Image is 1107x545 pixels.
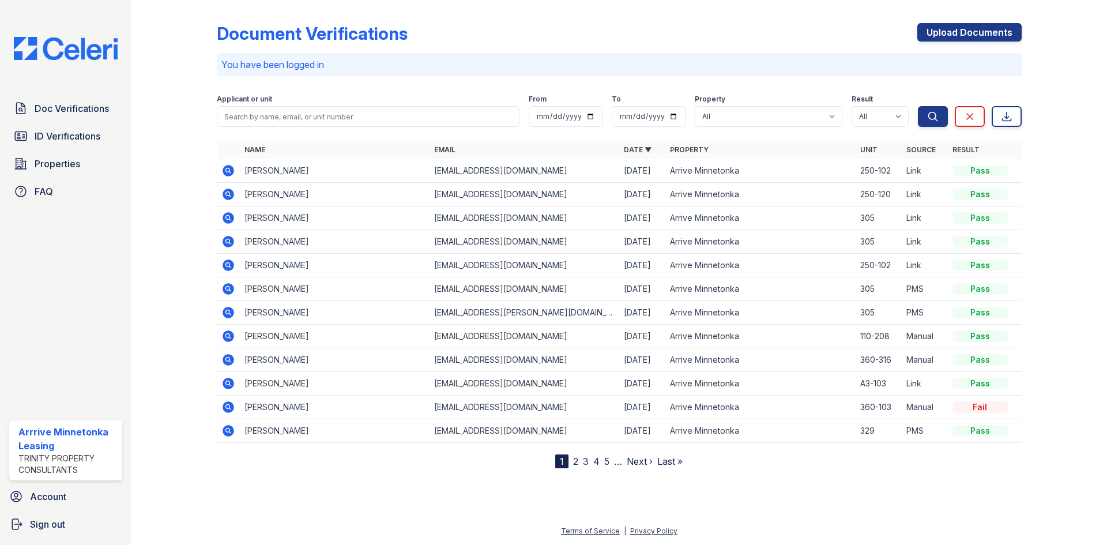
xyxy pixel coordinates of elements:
td: [PERSON_NAME] [240,183,430,206]
div: Document Verifications [217,23,408,44]
label: Applicant or unit [217,95,272,104]
td: Manual [902,396,948,419]
td: [EMAIL_ADDRESS][DOMAIN_NAME] [430,230,619,254]
div: Arrrive Minnetonka Leasing [18,425,118,453]
td: [EMAIL_ADDRESS][DOMAIN_NAME] [430,183,619,206]
a: Next › [627,456,653,467]
a: Terms of Service [561,527,620,535]
td: 305 [856,277,902,301]
div: Pass [952,330,1008,342]
td: Arrive Minnetonka [665,301,855,325]
p: You have been logged in [221,58,1017,72]
td: Arrive Minnetonka [665,419,855,443]
label: From [529,95,547,104]
td: [EMAIL_ADDRESS][DOMAIN_NAME] [430,396,619,419]
td: Arrive Minnetonka [665,372,855,396]
div: Pass [952,212,1008,224]
td: [DATE] [619,183,665,206]
label: Result [852,95,873,104]
td: [DATE] [619,348,665,372]
td: Link [902,372,948,396]
td: Link [902,183,948,206]
span: Properties [35,157,80,171]
a: ID Verifications [9,125,122,148]
div: Pass [952,307,1008,318]
td: [EMAIL_ADDRESS][DOMAIN_NAME] [430,254,619,277]
label: Property [695,95,725,104]
td: [PERSON_NAME] [240,254,430,277]
a: Name [244,145,265,154]
td: [DATE] [619,277,665,301]
td: [EMAIL_ADDRESS][PERSON_NAME][DOMAIN_NAME] [430,301,619,325]
td: PMS [902,301,948,325]
div: Pass [952,260,1008,271]
td: [PERSON_NAME] [240,396,430,419]
a: 2 [573,456,578,467]
div: Pass [952,378,1008,389]
td: [PERSON_NAME] [240,277,430,301]
td: Arrive Minnetonka [665,348,855,372]
div: Pass [952,425,1008,437]
a: Privacy Policy [630,527,677,535]
td: [DATE] [619,230,665,254]
span: FAQ [35,185,53,198]
td: [EMAIL_ADDRESS][DOMAIN_NAME] [430,159,619,183]
td: Arrive Minnetonka [665,183,855,206]
button: Sign out [5,513,127,536]
span: ID Verifications [35,129,100,143]
td: [EMAIL_ADDRESS][DOMAIN_NAME] [430,372,619,396]
td: [PERSON_NAME] [240,372,430,396]
td: Link [902,230,948,254]
td: [DATE] [619,419,665,443]
td: 305 [856,230,902,254]
td: [EMAIL_ADDRESS][DOMAIN_NAME] [430,277,619,301]
input: Search by name, email, or unit number [217,106,519,127]
img: CE_Logo_Blue-a8612792a0a2168367f1c8372b55b34899dd931a85d93a1a3d3e32e68fde9ad4.png [5,37,127,60]
td: 360-316 [856,348,902,372]
a: Result [952,145,980,154]
a: FAQ [9,180,122,203]
td: [PERSON_NAME] [240,159,430,183]
td: Arrive Minnetonka [665,325,855,348]
td: 110-208 [856,325,902,348]
span: Sign out [30,517,65,531]
a: Upload Documents [917,23,1022,42]
td: Link [902,159,948,183]
div: Fail [952,401,1008,413]
td: [DATE] [619,159,665,183]
td: [EMAIL_ADDRESS][DOMAIN_NAME] [430,348,619,372]
td: Arrive Minnetonka [665,206,855,230]
td: Arrive Minnetonka [665,396,855,419]
td: 250-102 [856,159,902,183]
a: Properties [9,152,122,175]
td: Manual [902,348,948,372]
td: [EMAIL_ADDRESS][DOMAIN_NAME] [430,325,619,348]
td: [DATE] [619,254,665,277]
td: A3-103 [856,372,902,396]
div: 1 [555,454,568,468]
td: [DATE] [619,372,665,396]
td: Arrive Minnetonka [665,159,855,183]
td: Link [902,254,948,277]
a: Date ▼ [624,145,652,154]
td: [PERSON_NAME] [240,301,430,325]
a: Source [906,145,936,154]
td: [PERSON_NAME] [240,206,430,230]
a: Email [434,145,455,154]
td: 305 [856,206,902,230]
td: [EMAIL_ADDRESS][DOMAIN_NAME] [430,419,619,443]
label: To [612,95,621,104]
td: Arrive Minnetonka [665,277,855,301]
div: Pass [952,283,1008,295]
td: Arrive Minnetonka [665,230,855,254]
a: Doc Verifications [9,97,122,120]
td: [DATE] [619,325,665,348]
div: Pass [952,354,1008,366]
td: [DATE] [619,206,665,230]
span: Account [30,490,66,503]
td: [PERSON_NAME] [240,230,430,254]
td: [DATE] [619,396,665,419]
div: | [624,527,626,535]
td: 305 [856,301,902,325]
a: Property [670,145,709,154]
